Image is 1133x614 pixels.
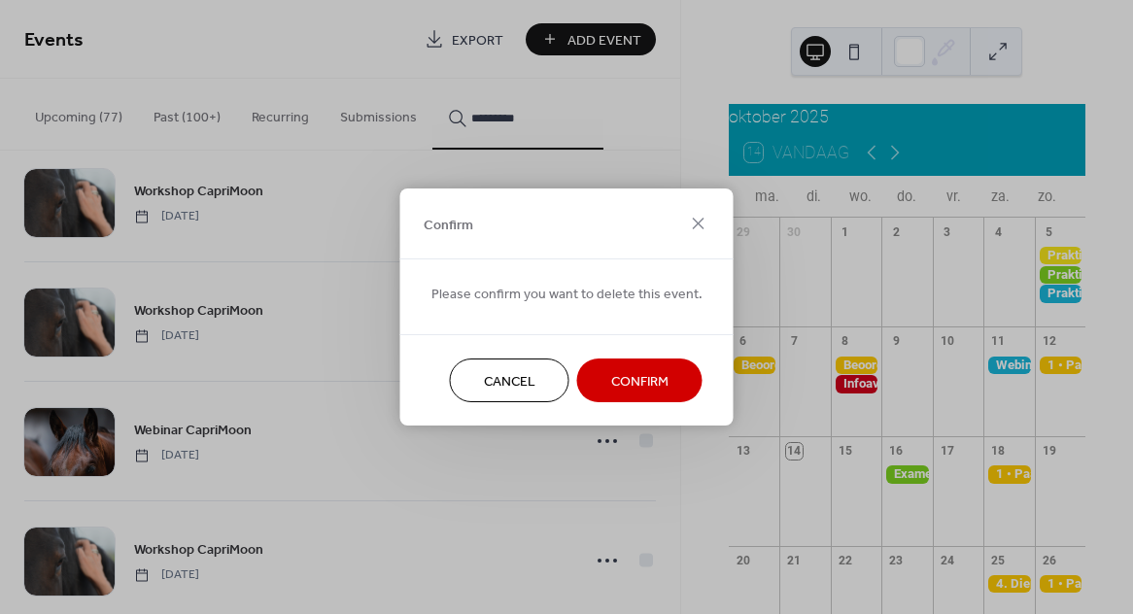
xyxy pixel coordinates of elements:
[484,372,535,392] span: Cancel
[424,215,473,235] span: Confirm
[611,372,669,392] span: Confirm
[577,358,703,402] button: Confirm
[450,358,569,402] button: Cancel
[431,285,703,305] span: Please confirm you want to delete this event.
